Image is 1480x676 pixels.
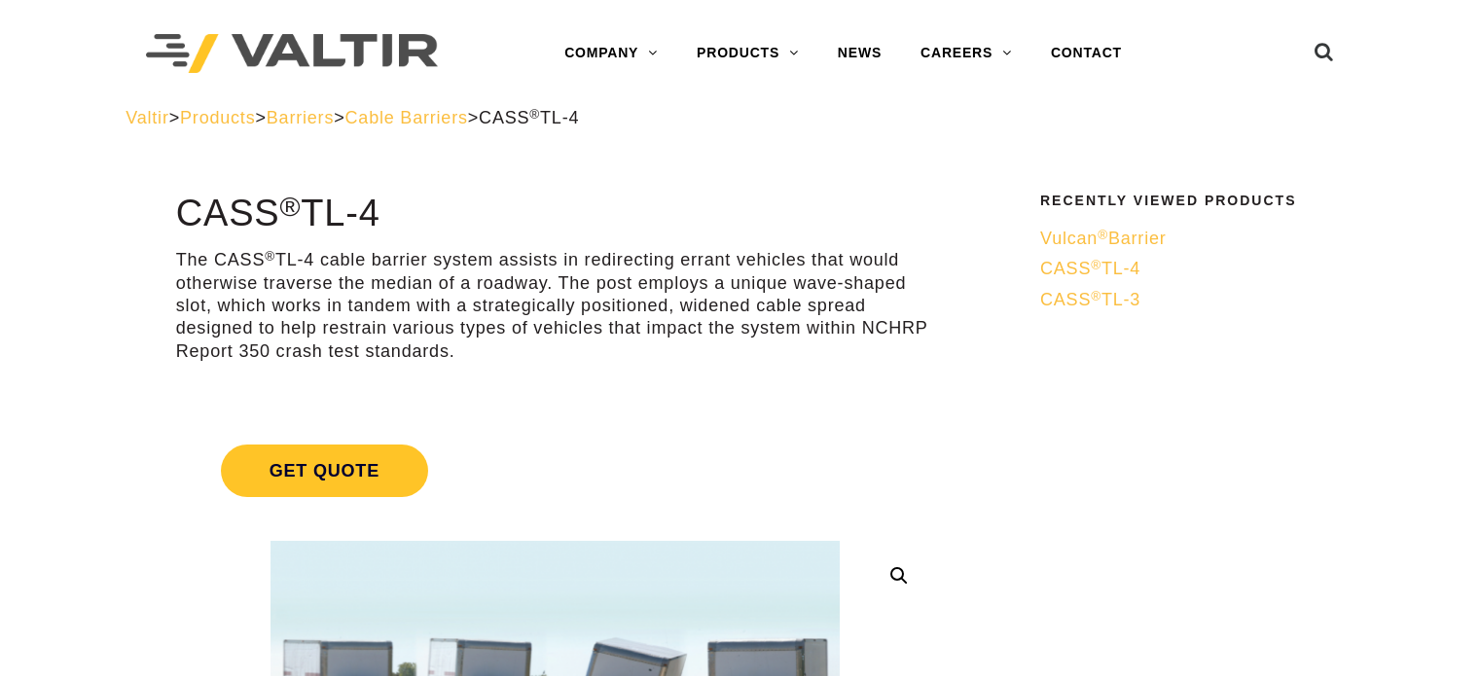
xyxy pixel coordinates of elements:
sup: ® [279,191,301,222]
a: PRODUCTS [677,34,818,73]
a: Get Quote [176,421,934,520]
sup: ® [1091,258,1101,272]
span: CASS TL-4 [1040,259,1140,278]
h1: CASS TL-4 [176,194,934,234]
sup: ® [529,107,540,122]
span: Vulcan Barrier [1040,229,1167,248]
a: COMPANY [545,34,677,73]
a: Barriers [267,108,334,127]
a: CAREERS [901,34,1031,73]
a: Valtir [126,108,168,127]
div: > > > > [126,107,1354,129]
p: The CASS TL-4 cable barrier system assists in redirecting errant vehicles that would otherwise tr... [176,249,934,363]
span: CASS TL-4 [479,108,579,127]
sup: ® [265,249,275,264]
sup: ® [1098,228,1108,242]
a: NEWS [818,34,901,73]
h2: Recently Viewed Products [1040,194,1342,208]
sup: ® [1091,289,1101,303]
a: Vulcan®Barrier [1040,228,1342,250]
a: Products [180,108,255,127]
a: CONTACT [1031,34,1141,73]
a: CASS®TL-4 [1040,258,1342,280]
span: CASS TL-3 [1040,290,1140,309]
a: Cable Barriers [345,108,468,127]
img: Valtir [146,34,438,74]
a: CASS®TL-3 [1040,289,1342,311]
span: Get Quote [221,445,428,497]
